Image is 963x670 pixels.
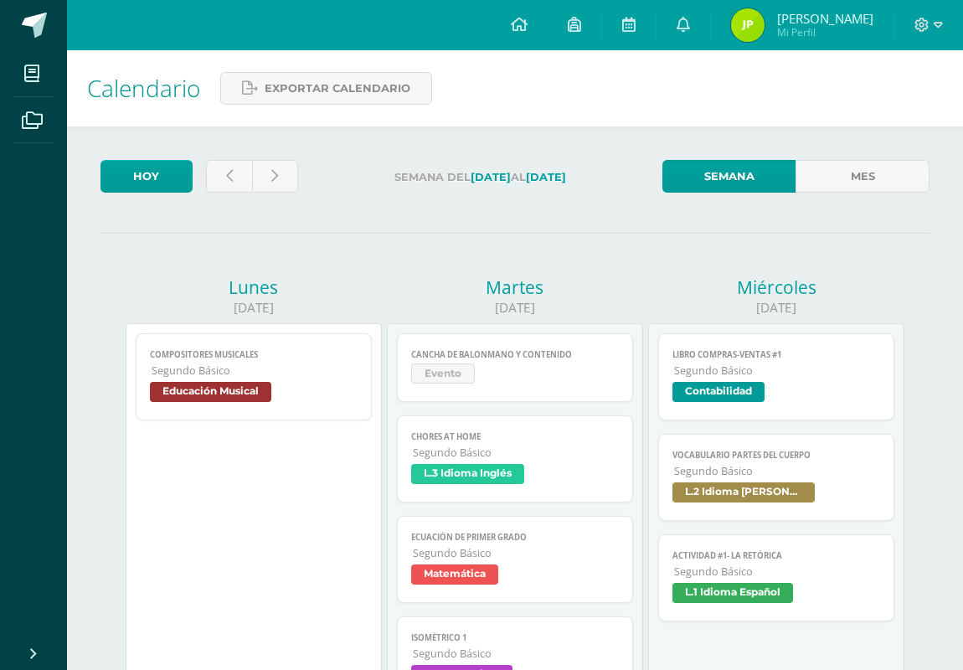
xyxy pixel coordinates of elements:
span: Ecuación de primer grado [411,532,618,543]
a: Hoy [100,160,193,193]
span: Segundo Básico [413,647,618,661]
a: Libro Compras-Ventas #1Segundo BásicoContabilidad [658,333,893,420]
span: Segundo Básico [674,363,879,378]
a: Semana [662,160,796,193]
span: Chores at home [411,431,618,442]
a: Compositores musicalesSegundo BásicoEducación Musical [136,333,371,420]
span: Segundo Básico [152,363,357,378]
label: Semana del al [312,160,649,194]
span: L.2 Idioma [PERSON_NAME] [672,482,815,502]
div: Lunes [126,276,382,299]
strong: [DATE] [526,171,566,183]
span: Segundo Básico [413,546,618,560]
img: 6154e03aeff64199c31ed8dca6dae42e.png [731,8,765,42]
div: Miércoles [648,276,904,299]
a: Mes [796,160,930,193]
span: Contabilidad [672,382,765,402]
span: Compositores musicales [150,349,357,360]
strong: [DATE] [471,171,511,183]
span: Vocabulario Partes del cuerpo [672,450,879,461]
span: Isométrico 1 [411,632,618,643]
span: Segundo Básico [413,446,618,460]
span: Cancha de Balonmano y Contenido [411,349,618,360]
div: [DATE] [648,299,904,317]
span: Mi Perfil [777,25,873,39]
a: Actividad #1- La RetóricaSegundo BásicoL.1 Idioma Español [658,534,893,621]
span: Matemática [411,564,498,585]
span: L.1 Idioma Español [672,583,793,603]
span: Exportar calendario [265,73,410,104]
div: [DATE] [387,299,643,317]
a: Cancha de Balonmano y ContenidoEvento [397,333,632,402]
a: Exportar calendario [220,72,432,105]
span: Libro Compras-Ventas #1 [672,349,879,360]
span: Evento [411,363,475,384]
a: Vocabulario Partes del cuerpoSegundo BásicoL.2 Idioma [PERSON_NAME] [658,434,893,521]
div: [DATE] [126,299,382,317]
span: [PERSON_NAME] [777,10,873,27]
span: L.3 Idioma Inglés [411,464,524,484]
a: Ecuación de primer gradoSegundo BásicoMatemática [397,516,632,603]
span: Segundo Básico [674,464,879,478]
a: Chores at homeSegundo BásicoL.3 Idioma Inglés [397,415,632,502]
span: Calendario [87,72,200,104]
span: Segundo Básico [674,564,879,579]
span: Educación Musical [150,382,271,402]
div: Martes [387,276,643,299]
span: Actividad #1- La Retórica [672,550,879,561]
